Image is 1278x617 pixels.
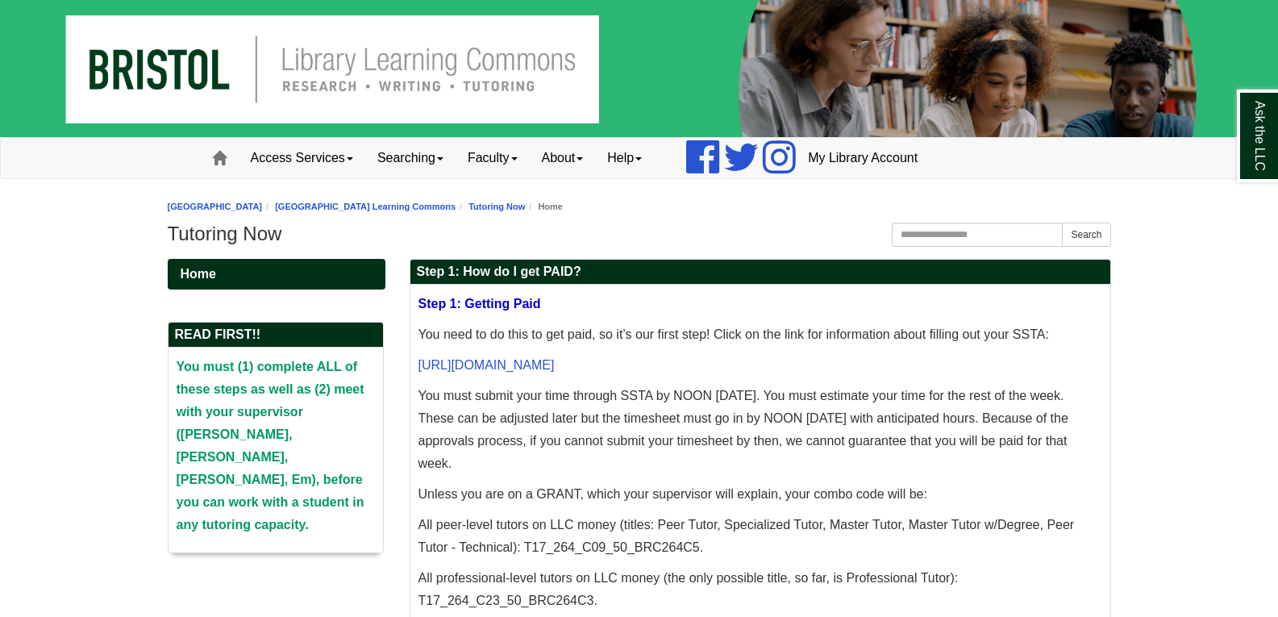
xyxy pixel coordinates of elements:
[595,138,654,178] a: Help
[275,202,456,211] a: [GEOGRAPHIC_DATA] Learning Commons
[168,259,385,290] a: Home
[410,260,1110,285] h2: Step 1: How do I get PAID?
[418,483,1102,506] p: Unless you are on a GRANT, which your supervisor will explain, your combo code will be:
[168,223,1111,245] h1: Tutoring Now
[418,358,555,372] a: [URL][DOMAIN_NAME]
[177,360,364,532] strong: You must (1) complete ALL of these steps as well as (2) meet with your supervisor ([PERSON_NAME],...
[468,202,525,211] a: Tutoring Now
[418,567,1102,612] p: All professional-level tutors on LLC money (the only possible title, so far, is Professional Tuto...
[525,199,563,215] li: Home
[168,202,263,211] a: [GEOGRAPHIC_DATA]
[796,138,930,178] a: My Library Account
[456,138,530,178] a: Faculty
[418,385,1102,475] p: You must submit your time through SSTA by NOON [DATE]. You must estimate your time for the rest o...
[418,323,1102,346] p: You need to do this to get paid, so it’s our first step! Click on the link for information about ...
[169,323,383,348] h2: READ FIRST!!
[365,138,456,178] a: Searching
[181,267,216,281] span: Home
[418,514,1102,559] p: All peer-level tutors on LLC money (titles: Peer Tutor, Specialized Tutor, Master Tutor, Master T...
[1062,223,1110,247] button: Search
[168,199,1111,215] nav: breadcrumb
[530,138,596,178] a: About
[239,138,365,178] a: Access Services
[418,297,541,311] span: Step 1: Getting Paid
[168,259,385,569] div: Guide Pages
